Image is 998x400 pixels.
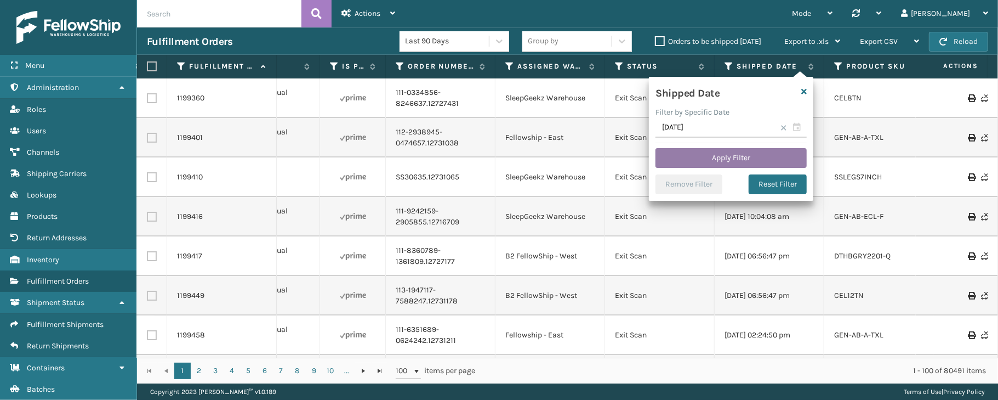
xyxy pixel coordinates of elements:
[834,93,862,103] a: CEL8TN
[396,172,459,183] a: SS30635.12731065
[16,11,121,44] img: logo
[715,276,824,316] td: [DATE] 06:56:47 pm
[322,363,339,379] a: 10
[405,36,490,47] div: Last 90 Days
[655,148,807,168] button: Apply Filter
[737,61,803,71] label: Shipped Date
[981,94,988,102] i: Never Shipped
[147,35,232,48] h3: Fulfillment Orders
[150,384,276,400] p: Copyright 2023 [PERSON_NAME]™ v 1.0.189
[834,291,864,300] a: CEL12TN
[27,190,56,200] span: Lookups
[495,157,605,197] td: SleepGeekz Warehouse
[240,363,256,379] a: 5
[605,78,715,118] td: Exit Scan
[749,174,807,194] button: Reset Filter
[27,148,59,157] span: Channels
[981,292,988,300] i: Never Shipped
[715,197,824,236] td: [DATE] 10:04:08 am
[846,61,913,71] label: Product SKU
[904,388,942,396] a: Terms of Use
[174,363,191,379] a: 1
[177,330,205,341] a: 1199458
[396,285,485,307] a: 113-1947117-7588247.12731178
[27,105,46,114] span: Roles
[784,37,829,46] span: Export to .xls
[177,93,204,104] a: 1199360
[495,78,605,118] td: SleepGeekz Warehouse
[981,252,988,260] i: Never Shipped
[968,173,974,181] i: Print Label
[359,367,368,375] span: Go to the next page
[968,94,974,102] i: Print Label
[396,127,485,149] a: 112-2938945-0474657.12731038
[495,276,605,316] td: B2 FellowShip - West
[342,61,364,71] label: Is Prime
[27,385,55,394] span: Batches
[655,83,720,100] h4: Shipped Date
[605,316,715,355] td: Exit Scan
[834,251,891,261] a: DTHBGRY2201-Q
[605,276,715,316] td: Exit Scan
[355,363,372,379] a: Go to the next page
[834,133,883,142] a: GEN-AB-A-TXL
[943,388,985,396] a: Privacy Policy
[256,363,273,379] a: 6
[605,118,715,157] td: Exit Scan
[981,173,988,181] i: Never Shipped
[372,363,388,379] a: Go to the last page
[605,157,715,197] td: Exit Scan
[605,236,715,276] td: Exit Scan
[27,126,46,136] span: Users
[491,365,986,376] div: 1 - 100 of 80491 items
[355,9,380,18] span: Actions
[27,320,104,329] span: Fulfillment Shipments
[224,363,240,379] a: 4
[627,61,693,71] label: Status
[655,37,761,46] label: Orders to be shipped [DATE]
[495,316,605,355] td: Fellowship - East
[27,169,87,178] span: Shipping Carriers
[375,367,384,375] span: Go to the last page
[27,363,65,373] span: Containers
[339,363,355,379] a: ...
[495,355,605,395] td: Fellowship - East
[25,61,44,70] span: Menu
[655,174,722,194] button: Remove Filter
[655,108,729,117] label: Filter by Specific Date
[904,384,985,400] div: |
[495,236,605,276] td: B2 FellowShip - West
[289,363,306,379] a: 8
[792,9,811,18] span: Mode
[981,213,988,221] i: Never Shipped
[834,330,883,340] a: GEN-AB-A-TXL
[177,172,203,183] a: 1199410
[27,233,87,243] span: Return Addresses
[495,118,605,157] td: Fellowship - East
[396,363,476,379] span: items per page
[968,331,974,339] i: Print Label
[396,87,485,109] a: 111-0334856-8246637.12727431
[968,252,974,260] i: Print Label
[27,341,89,351] span: Return Shipments
[27,255,59,264] span: Inventory
[396,206,485,228] a: 111-9242159-2905855.12716709
[396,365,412,376] span: 100
[189,61,255,71] label: Fulfillment Order Id
[273,363,289,379] a: 7
[834,212,883,221] a: GEN-AB-ECL-F
[27,212,58,221] span: Products
[981,134,988,142] i: Never Shipped
[605,355,715,395] td: Exit Scan
[177,211,203,222] a: 1199416
[27,298,84,307] span: Shipment Status
[207,363,224,379] a: 3
[968,213,974,221] i: Print Label
[909,57,985,75] span: Actions
[929,32,988,52] button: Reload
[306,363,322,379] a: 9
[528,36,558,47] div: Group by
[177,132,203,143] a: 1199401
[981,331,988,339] i: Never Shipped
[177,290,204,301] a: 1199449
